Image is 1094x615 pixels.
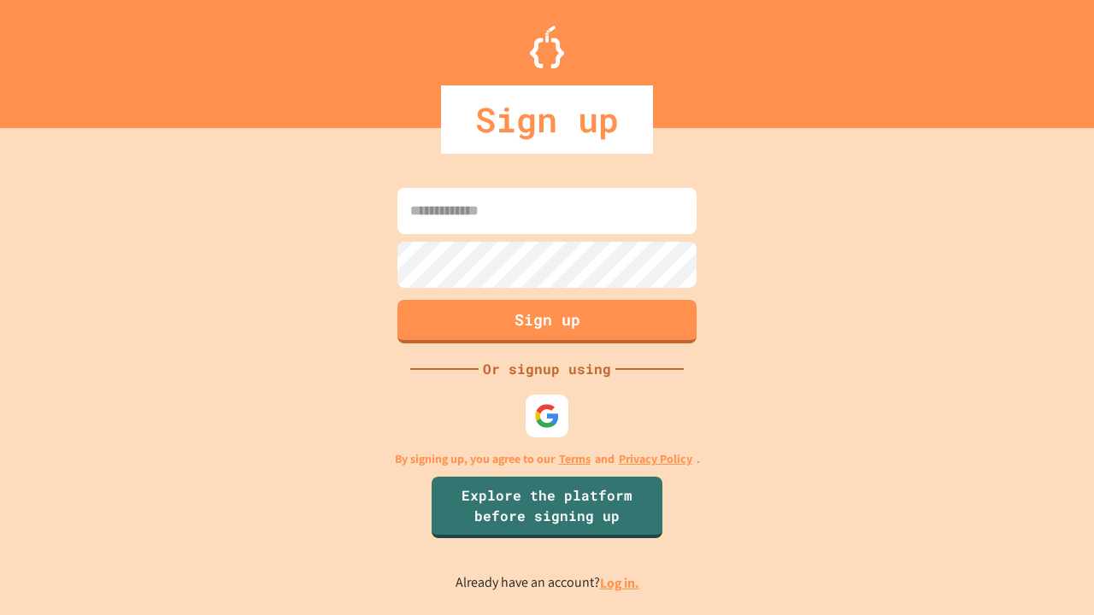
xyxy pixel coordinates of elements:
[534,403,560,429] img: google-icon.svg
[530,26,564,68] img: Logo.svg
[559,450,591,468] a: Terms
[395,450,700,468] p: By signing up, you agree to our and .
[432,477,662,538] a: Explore the platform before signing up
[397,300,697,343] button: Sign up
[600,574,639,592] a: Log in.
[619,450,692,468] a: Privacy Policy
[479,359,615,379] div: Or signup using
[441,85,653,154] div: Sign up
[456,572,639,594] p: Already have an account?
